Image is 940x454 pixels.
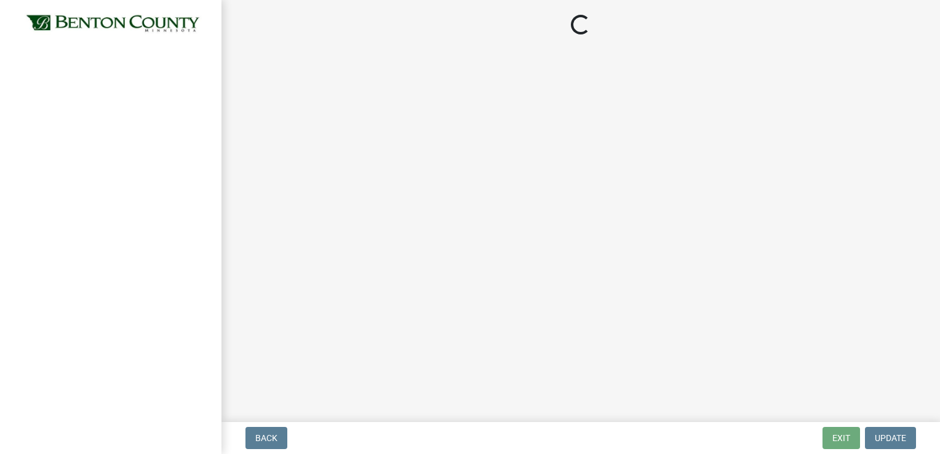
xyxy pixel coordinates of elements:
[255,433,277,443] span: Back
[865,427,916,449] button: Update
[822,427,860,449] button: Exit
[245,427,287,449] button: Back
[25,13,202,35] img: Benton County, Minnesota
[875,433,906,443] span: Update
